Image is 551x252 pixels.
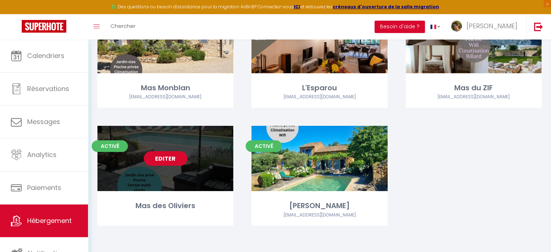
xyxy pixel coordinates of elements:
[27,183,61,192] span: Paiements
[534,22,543,31] img: logout
[251,82,387,94] div: L'Esparou
[27,84,69,93] span: Réservations
[110,22,135,30] span: Chercher
[27,216,72,225] span: Hébergement
[251,212,387,219] div: Airbnb
[97,82,233,94] div: Mas Monblan
[294,4,300,10] a: ICI
[246,140,282,152] span: Activé
[27,150,57,159] span: Analytics
[27,51,64,60] span: Calendriers
[375,21,425,33] button: Besoin d'aide ?
[446,14,526,40] a: ... [PERSON_NAME]
[97,94,233,100] div: Airbnb
[406,94,542,100] div: Airbnb
[97,200,233,211] div: Mas des Oliviers
[333,4,439,10] a: créneaux d'ouverture de la salle migration
[251,200,387,211] div: [PERSON_NAME]
[92,140,128,152] span: Activé
[6,3,28,25] button: Ouvrir le widget de chat LiveChat
[22,20,66,33] img: Super Booking
[467,21,517,30] span: [PERSON_NAME]
[144,151,187,166] a: Editer
[27,117,60,126] span: Messages
[451,21,462,32] img: ...
[406,82,542,94] div: Mas du ZIF
[251,94,387,100] div: Airbnb
[105,14,141,40] a: Chercher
